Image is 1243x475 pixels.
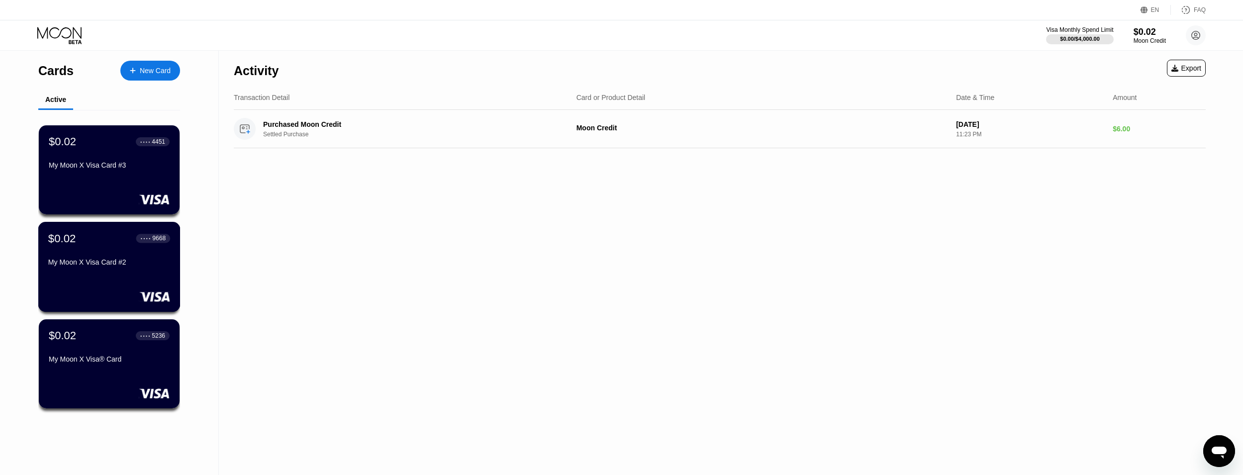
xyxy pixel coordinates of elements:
div: EN [1141,5,1171,15]
div: Card or Product Detail [576,94,646,101]
div: $6.00 [1113,125,1206,133]
div: $0.02● ● ● ●9668My Moon X Visa Card #2 [39,222,180,311]
div: [DATE] [956,120,1105,128]
div: $0.02Moon Credit [1134,27,1166,44]
div: 5236 [152,332,165,339]
div: ● ● ● ● [141,237,151,240]
div: Transaction Detail [234,94,289,101]
div: $0.02● ● ● ●5236My Moon X Visa® Card [39,319,180,408]
div: Export [1167,60,1206,77]
div: My Moon X Visa Card #3 [49,161,170,169]
div: $0.02 [49,135,76,148]
div: Export [1171,64,1201,72]
div: EN [1151,6,1159,13]
div: New Card [140,67,171,75]
div: Settled Purchase [263,131,564,138]
div: Cards [38,64,74,78]
div: ● ● ● ● [140,334,150,337]
div: Moon Credit [576,124,948,132]
div: Visa Monthly Spend Limit$0.00/$4,000.00 [1046,26,1113,44]
div: Active [45,95,66,103]
div: $0.02● ● ● ●4451My Moon X Visa Card #3 [39,125,180,214]
div: Amount [1113,94,1137,101]
div: Purchased Moon CreditSettled PurchaseMoon Credit[DATE]11:23 PM$6.00 [234,110,1206,148]
div: Activity [234,64,279,78]
div: My Moon X Visa® Card [49,355,170,363]
div: FAQ [1171,5,1206,15]
div: Purchased Moon Credit [263,120,543,128]
div: My Moon X Visa Card #2 [48,258,170,266]
div: Moon Credit [1134,37,1166,44]
div: $0.02 [1134,27,1166,37]
div: New Card [120,61,180,81]
div: Visa Monthly Spend Limit [1046,26,1113,33]
div: FAQ [1194,6,1206,13]
div: $0.00 / $4,000.00 [1060,36,1100,42]
div: $0.02 [49,329,76,342]
div: 4451 [152,138,165,145]
div: $0.02 [48,232,76,245]
div: Date & Time [956,94,994,101]
div: 9668 [152,235,166,242]
div: 11:23 PM [956,131,1105,138]
iframe: Nút để khởi chạy cửa sổ nhắn tin [1203,435,1235,467]
div: ● ● ● ● [140,140,150,143]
